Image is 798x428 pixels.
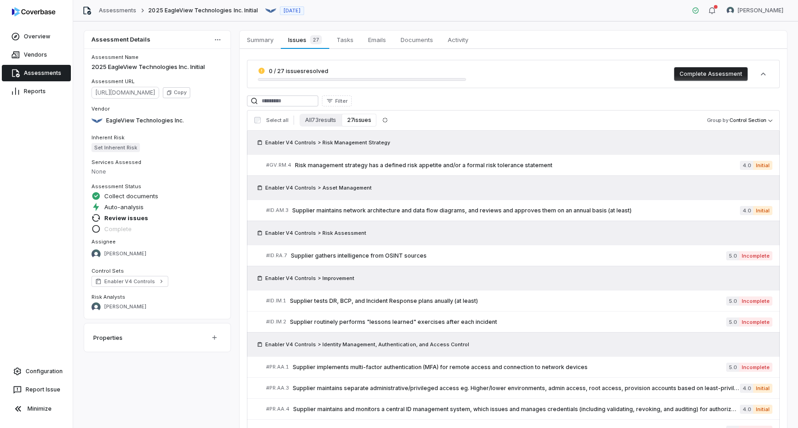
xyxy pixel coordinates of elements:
[266,155,772,175] a: #GV.RM.4Risk management strategy has a defined risk appetite and/or a formal risk tolerance state...
[266,406,289,412] span: # PR.AA.4
[4,381,69,398] button: Report Issue
[2,65,71,81] a: Assessments
[89,111,187,130] button: https://eagleview.com/EagleView Technologies Inc.
[342,114,376,127] button: 27 issues
[104,192,158,200] span: Collect documents
[265,229,366,237] span: Enabler V4 Controls > Risk Assessment
[265,139,390,146] span: Enabler V4 Controls > Risk Management Strategy
[753,405,772,414] span: Initial
[91,78,134,85] span: Assessment URL
[290,318,726,326] span: Supplier routinely performs "lessons learned" exercises after each incident
[104,225,132,233] span: Complete
[293,406,740,413] span: Supplier maintains and monitors a central ID management system, which issues and manages credenti...
[739,251,772,260] span: Incomplete
[265,341,469,348] span: Enabler V4 Controls > Identity Management, Authentication, and Access Control
[674,67,748,81] button: Complete Assessment
[266,385,289,391] span: # PR.AA.3
[266,252,287,259] span: # ID.RA.7
[4,363,69,380] a: Configuration
[99,7,136,14] a: Assessments
[91,168,106,175] span: None
[266,162,291,169] span: # GV.RM.4
[300,114,342,127] button: All 73 results
[91,106,110,112] span: Vendor
[335,98,348,105] span: Filter
[91,302,101,312] img: Chadd Myers avatar
[2,83,71,100] a: Reports
[254,117,261,123] input: Select all
[740,405,753,414] span: 4.0
[266,245,772,266] a: #ID.RA.7Supplier gathers intelligence from OSINT sources5.0Incomplete
[163,87,190,98] button: Copy
[333,34,357,46] span: Tasks
[266,312,772,332] a: #ID.IM.2Supplier routinely performs "lessons learned" exercises after each incident5.0Incomplete
[740,384,753,393] span: 4.0
[707,117,728,123] span: Group by
[292,207,740,214] span: Supplier maintains network architecture and data flow diagrams, and reviews and approves them on ...
[266,200,772,221] a: #ID.AM.3Supplier maintains network architecture and data flow diagrams, and reviews and approves ...
[91,37,150,42] span: Assessment Details
[91,159,141,165] span: Services Assessed
[322,95,352,106] button: Filter
[265,184,372,191] span: Enabler V4 Controls > Asset Management
[266,357,772,377] a: #PR.AA.1Supplier implements multi-factor authentication (MFA) for remote access and connection to...
[284,33,325,46] span: Issues
[266,297,286,304] span: # ID.IM.1
[266,318,286,325] span: # ID.IM.2
[726,296,739,306] span: 5.0
[91,87,159,99] span: https://dashboard.coverbase.app/assessments/cbqsrw_3e7afef1a0284445976920cca6c095bc
[295,162,740,169] span: Risk management strategy has a defined risk appetite and/or a formal risk tolerance statement
[310,35,322,44] span: 27
[266,378,772,398] a: #PR.AA.3Supplier maintains separate administrative/privileged access eg. Higher/lower environment...
[738,7,783,14] span: [PERSON_NAME]
[269,68,328,74] span: 0 / 27 issues resolved
[91,134,124,141] span: Inherent Risk
[12,7,55,16] img: logo-D7KZi-bG.svg
[740,161,753,170] span: 4.0
[91,183,141,190] span: Assessment Status
[727,7,734,14] img: Chadd Myers avatar
[726,251,739,260] span: 5.0
[104,278,155,285] span: Enabler V4 Controls
[91,238,116,245] span: Assignee
[91,294,125,300] span: Risk Analysts
[753,206,772,215] span: Initial
[106,117,184,124] span: EagleView Technologies Inc.
[721,4,789,17] button: Chadd Myers avatar[PERSON_NAME]
[726,317,739,327] span: 5.0
[291,252,726,259] span: Supplier gathers intelligence from OSINT sources
[243,34,277,46] span: Summary
[739,363,772,372] span: Incomplete
[739,296,772,306] span: Incomplete
[104,203,144,211] span: Auto-analysis
[266,291,772,311] a: #ID.IM.1Supplier tests DR, BCP, and Incident Response plans anually (at least)5.0Incomplete
[266,364,289,370] span: # PR.AA.1
[91,276,168,287] a: Enabler V4 Controls
[397,34,437,46] span: Documents
[739,317,772,327] span: Incomplete
[266,399,772,419] a: #PR.AA.4Supplier maintains and monitors a central ID management system, which issues and manages ...
[91,54,139,60] span: Assessment Name
[293,385,740,392] span: Supplier maintains separate administrative/privileged access eg. Higher/lower environments, admin...
[364,34,390,46] span: Emails
[266,117,288,124] span: Select all
[753,384,772,393] span: Initial
[148,7,258,14] span: 2025 EagleView Technologies Inc. Initial
[753,161,772,170] span: Initial
[104,303,146,310] span: [PERSON_NAME]
[265,275,354,282] span: Enabler V4 Controls > Improvement
[91,268,124,274] span: Control Sets
[2,28,71,45] a: Overview
[740,206,753,215] span: 4.0
[104,214,148,222] span: Review issues
[290,297,726,305] span: Supplier tests DR, BCP, and Incident Response plans anually (at least)
[91,63,223,72] p: 2025 EagleView Technologies Inc. Initial
[293,364,726,371] span: Supplier implements multi-factor authentication (MFA) for remote access and connection to network...
[266,207,289,214] span: # ID.AM.3
[726,363,739,372] span: 5.0
[444,34,472,46] span: Activity
[4,400,69,418] button: Minimize
[284,7,300,14] span: [DATE]
[91,143,140,152] span: Set Inherent Risk
[2,47,71,63] a: Vendors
